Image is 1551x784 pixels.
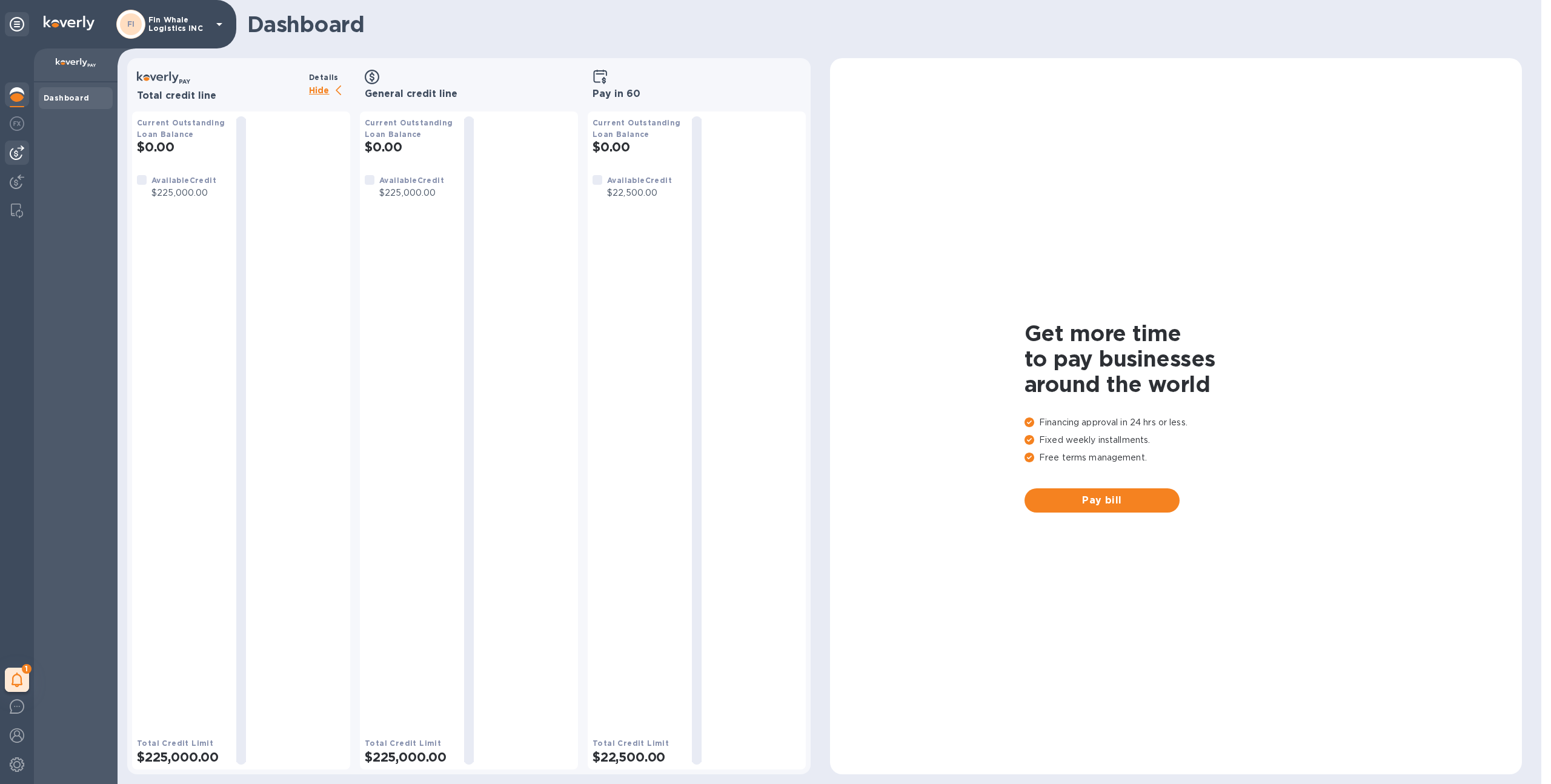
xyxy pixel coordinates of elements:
h3: General credit line [365,88,573,100]
p: $225,000.00 [151,187,216,199]
img: Foreign exchange [10,116,24,131]
b: Available Credit [379,176,444,185]
b: Current Outstanding Loan Balance [365,118,453,139]
h2: $22,500.00 [593,749,682,765]
h2: $225,000.00 [365,749,454,765]
p: Fin Whale Logistics INC [148,16,209,33]
p: $22,500.00 [607,187,672,199]
p: Financing approval in 24 hrs or less. [1025,416,1327,429]
img: Logo [44,16,95,30]
b: FI [127,19,135,28]
b: Dashboard [44,93,90,102]
b: Total Credit Limit [137,739,213,748]
h2: $225,000.00 [137,749,227,765]
span: 1 [22,664,32,674]
h3: Total credit line [137,90,304,102]
b: Details [309,73,339,82]
p: Fixed weekly installments. [1025,434,1327,447]
p: Free terms management. [1025,451,1327,464]
b: Total Credit Limit [365,739,441,748]
b: Available Credit [151,176,216,185]
b: Current Outstanding Loan Balance [137,118,225,139]
h2: $0.00 [365,139,454,154]
b: Total Credit Limit [593,739,669,748]
p: $225,000.00 [379,187,444,199]
b: Current Outstanding Loan Balance [593,118,681,139]
h2: $0.00 [593,139,682,154]
b: Available Credit [607,176,672,185]
h1: Dashboard [247,12,1516,37]
h2: $0.00 [137,139,227,154]
h1: Get more time to pay businesses around the world [1025,321,1327,397]
span: Pay bill [1034,493,1170,508]
p: Hide [309,84,350,99]
button: Pay bill [1025,488,1180,513]
h3: Pay in 60 [593,88,801,100]
div: Unpin categories [5,12,29,36]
